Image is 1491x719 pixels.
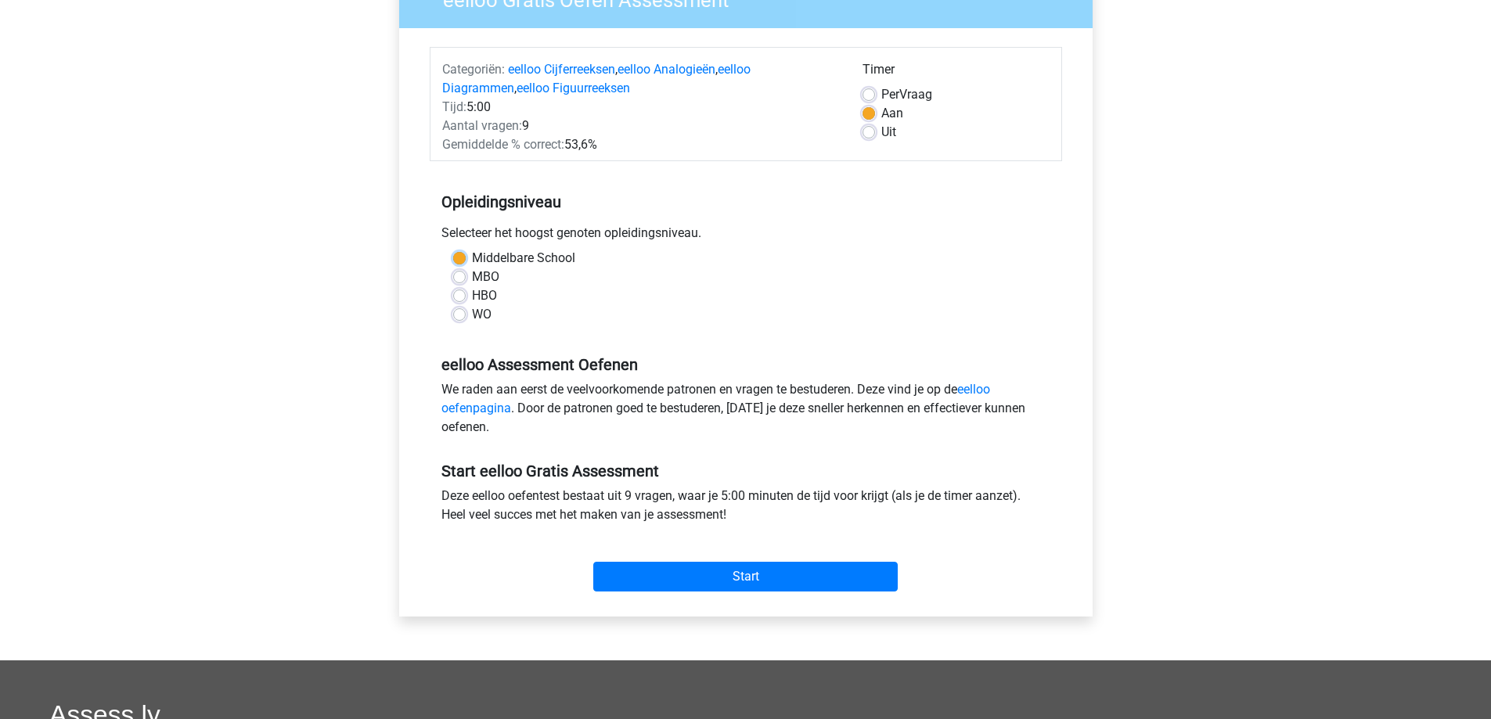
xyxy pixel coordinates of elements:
label: Aan [881,104,903,123]
label: MBO [472,268,499,286]
div: Deze eelloo oefentest bestaat uit 9 vragen, waar je 5:00 minuten de tijd voor krijgt (als je de t... [430,487,1062,530]
span: Gemiddelde % correct: [442,137,564,152]
input: Start [593,562,898,591]
label: Uit [881,123,896,142]
span: Per [881,87,899,102]
a: eelloo Analogieën [618,62,715,77]
div: Timer [863,60,1050,85]
label: WO [472,305,492,324]
div: We raden aan eerst de veelvoorkomende patronen en vragen te bestuderen. Deze vind je op de . Door... [430,380,1062,443]
div: 5:00 [430,98,851,117]
a: eelloo Cijferreeksen [508,62,615,77]
div: Selecteer het hoogst genoten opleidingsniveau. [430,224,1062,249]
div: 53,6% [430,135,851,154]
a: eelloo Figuurreeksen [517,81,630,95]
div: , , , [430,60,851,98]
h5: Start eelloo Gratis Assessment [441,462,1050,480]
label: Vraag [881,85,932,104]
div: 9 [430,117,851,135]
h5: Opleidingsniveau [441,186,1050,217]
span: Aantal vragen: [442,118,522,133]
h5: eelloo Assessment Oefenen [441,355,1050,374]
span: Tijd: [442,99,466,114]
span: Categoriën: [442,62,505,77]
label: HBO [472,286,497,305]
label: Middelbare School [472,249,575,268]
